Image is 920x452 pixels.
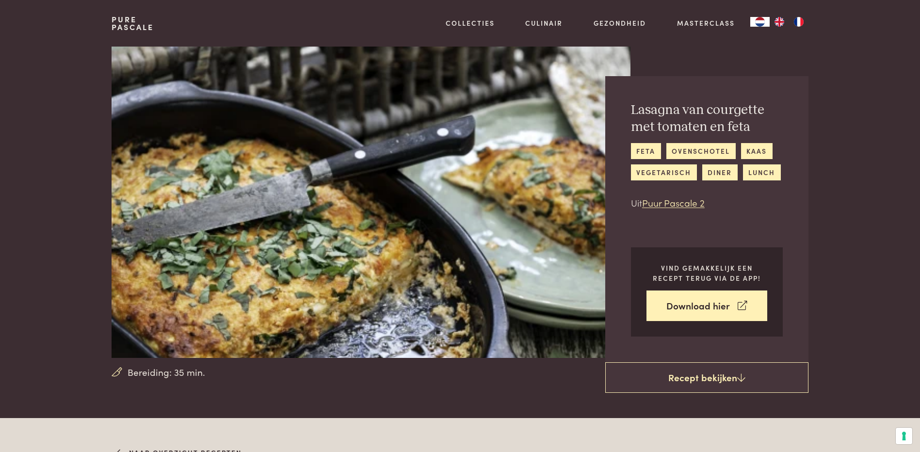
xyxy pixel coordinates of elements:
[770,17,808,27] ul: Language list
[770,17,789,27] a: EN
[631,102,783,135] h2: Lasagna van courgette met tomaten en feta
[631,164,697,180] a: vegetarisch
[750,17,808,27] aside: Language selected: Nederlands
[112,16,154,31] a: PurePascale
[446,18,495,28] a: Collecties
[666,143,736,159] a: ovenschotel
[594,18,646,28] a: Gezondheid
[702,164,738,180] a: diner
[642,196,705,209] a: Puur Pascale 2
[525,18,563,28] a: Culinair
[750,17,770,27] a: NL
[128,365,205,379] span: Bereiding: 35 min.
[896,428,912,444] button: Uw voorkeuren voor toestemming voor trackingtechnologieën
[743,164,781,180] a: lunch
[789,17,808,27] a: FR
[750,17,770,27] div: Language
[646,291,767,321] a: Download hier
[112,47,630,358] img: Lasagna van courgette met tomaten en feta
[631,196,783,210] p: Uit
[605,362,808,393] a: Recept bekijken
[677,18,735,28] a: Masterclass
[741,143,773,159] a: kaas
[646,263,767,283] p: Vind gemakkelijk een recept terug via de app!
[631,143,661,159] a: feta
